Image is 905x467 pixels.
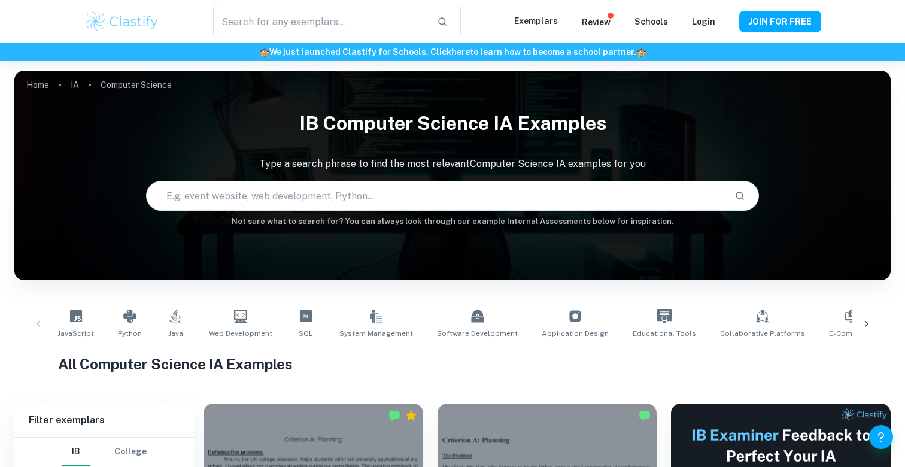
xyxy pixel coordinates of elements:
[14,157,891,171] p: Type a search phrase to find the most relevant Computer Science IA examples for you
[730,186,750,206] button: Search
[582,16,611,29] p: Review
[58,353,847,375] h1: All Computer Science IA Examples
[84,10,160,34] img: Clastify logo
[101,78,172,92] p: Computer Science
[636,47,646,57] span: 🏫
[869,425,893,449] button: Help and Feedback
[209,328,272,339] span: Web Development
[339,328,413,339] span: System Management
[62,438,90,466] button: IB
[720,328,805,339] span: Collaborative Platforms
[451,47,470,57] a: here
[14,104,891,142] h1: IB Computer Science IA examples
[739,11,821,32] button: JOIN FOR FREE
[147,179,725,213] input: E.g. event website, web development, Python...
[14,216,891,228] h6: Not sure what to search for? You can always look through our example Internal Assessments below f...
[829,328,874,339] span: E-commerce
[213,5,427,38] input: Search for any exemplars...
[634,17,668,26] a: Schools
[118,328,142,339] span: Python
[71,77,79,93] a: IA
[26,77,49,93] a: Home
[62,438,147,466] div: Filter type choice
[388,410,400,421] img: Marked
[542,328,609,339] span: Application Design
[405,410,417,421] div: Premium
[114,438,147,466] button: College
[14,404,194,437] h6: Filter exemplars
[633,328,696,339] span: Educational Tools
[57,328,94,339] span: JavaScript
[437,328,518,339] span: Software Development
[514,14,558,28] p: Exemplars
[2,46,903,59] h6: We just launched Clastify for Schools. Click to learn how to become a school partner.
[692,17,715,26] a: Login
[259,47,269,57] span: 🏫
[299,328,313,339] span: SQL
[639,410,651,421] img: Marked
[168,328,183,339] span: Java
